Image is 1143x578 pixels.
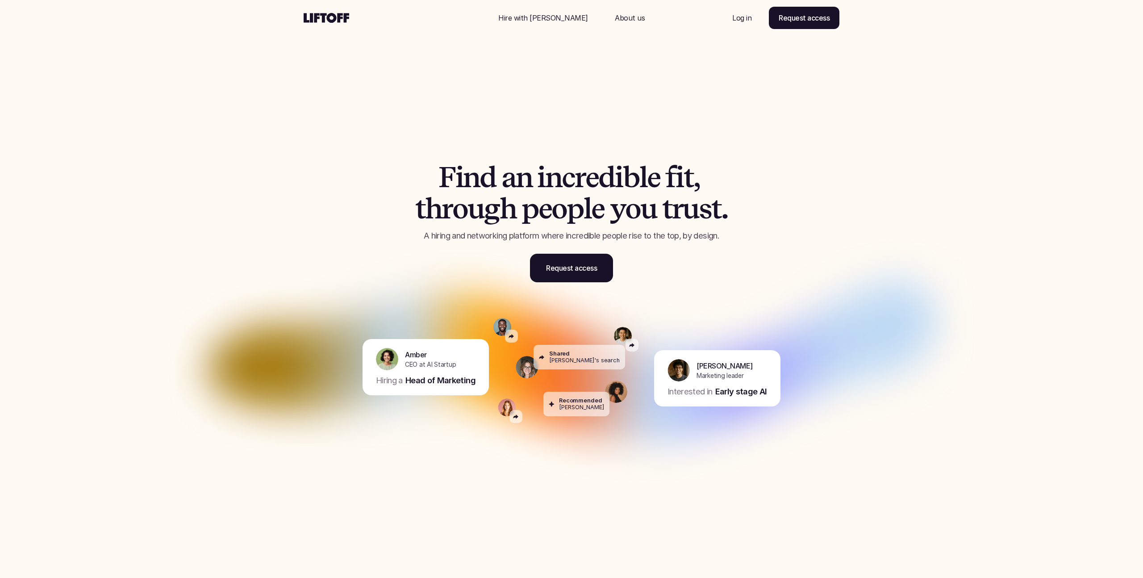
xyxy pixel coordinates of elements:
span: o [452,193,467,224]
span: e [591,193,605,224]
span: p [521,193,538,224]
p: Hiring a [376,375,403,386]
span: d [598,162,615,193]
p: [PERSON_NAME] [697,360,753,371]
span: u [467,193,484,224]
span: e [647,162,660,193]
a: Nav Link [488,7,599,29]
a: Request access [769,7,839,29]
p: Amber [405,349,427,360]
span: n [545,162,562,193]
span: n [516,162,532,193]
p: Log in [732,13,751,23]
p: Interested in [667,386,713,398]
span: i [455,162,463,193]
span: b [623,162,639,193]
span: e [585,162,599,193]
span: a [501,162,516,193]
span: c [562,162,575,193]
span: , [693,162,700,193]
p: A hiring and networking platform where incredible people rise to the top, by design. [382,230,761,242]
span: u [640,193,657,224]
p: Recommended [559,397,602,404]
p: [PERSON_NAME]'s search [549,357,620,364]
span: t [684,162,693,193]
span: u [682,193,699,224]
span: r [575,162,585,193]
span: o [625,193,640,224]
span: h [500,193,516,224]
p: Request access [546,263,597,273]
span: h [425,193,442,224]
p: Early stage AI [715,386,767,398]
span: f [665,162,676,193]
span: l [584,193,591,224]
span: y [610,193,626,224]
p: Request access [779,13,830,23]
span: t [662,193,672,224]
p: Head of Marketing [405,375,476,386]
span: t [415,193,425,224]
p: About us [615,13,645,23]
span: i [676,162,684,193]
a: Nav Link [722,7,762,29]
span: d [480,162,496,193]
p: [PERSON_NAME] [559,404,604,411]
span: i [537,162,545,193]
span: r [442,193,452,224]
span: p [567,193,584,224]
p: Shared [549,350,570,357]
p: CEO at AI Startup [405,360,456,369]
a: Nav Link [604,7,655,29]
span: s [699,193,711,224]
span: l [639,162,647,193]
a: Request access [530,254,613,282]
span: g [484,193,500,224]
span: . [721,193,728,224]
span: i [615,162,623,193]
span: r [672,193,683,224]
p: Marketing leader [697,371,744,381]
span: n [463,162,480,193]
span: t [711,193,721,224]
span: o [551,193,567,224]
p: Hire with [PERSON_NAME] [498,13,588,23]
span: e [538,193,552,224]
span: F [438,162,455,193]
